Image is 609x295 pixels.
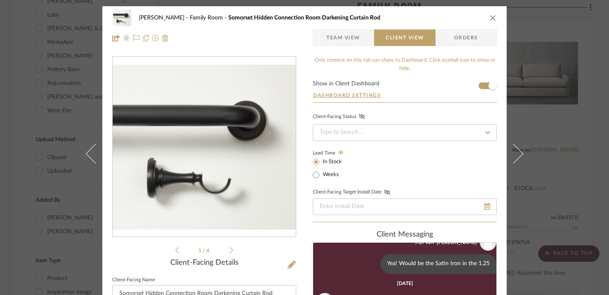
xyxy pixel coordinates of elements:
[326,29,360,46] span: Team View
[397,280,413,286] div: [DATE]
[112,10,132,26] img: 26fd9d4b-7089-4451-bb00-3d2262da0c08_48x40.jpg
[198,248,203,253] span: 1
[206,248,210,253] span: 4
[162,35,169,41] img: Remove from project
[313,189,393,195] label: Client-Facing Target Install Date
[313,230,497,239] div: client Messaging
[190,15,228,21] span: Family Room
[313,92,381,99] button: Dashboard Settings
[139,15,190,21] span: [PERSON_NAME]
[321,158,342,166] label: In Stock
[382,189,393,195] button: Client-Facing Target Install Date
[313,149,355,157] label: Lead Time
[313,157,355,180] mat-radio-group: Select item type
[203,248,206,253] span: /
[386,29,424,46] span: Client View
[313,198,497,215] input: Enter Install Date
[489,14,497,22] button: close
[228,15,380,21] span: Somorset Hidden Connection Room Darkening Curtain Rod
[313,113,367,121] div: Client-Facing Status
[313,56,497,73] div: Only content on this tab can share to Dashboard. Click eyeball icon to show or hide.
[112,259,296,268] div: Client-Facing Details
[335,149,346,157] button: Lead Time
[321,171,339,179] label: Weeks
[113,65,296,230] div: 0
[313,124,497,141] input: Type to Search…
[113,65,296,230] img: 26fd9d4b-7089-4451-bb00-3d2262da0c08_436x436.jpg
[445,29,487,46] span: Orders
[112,278,155,282] label: Client-Facing Name
[380,254,496,274] div: Yea! Would be the Satin Iron in the 1.25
